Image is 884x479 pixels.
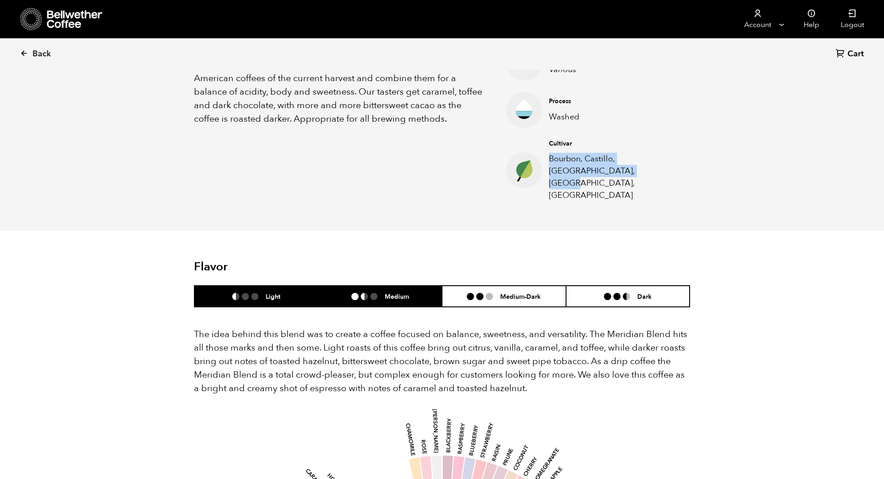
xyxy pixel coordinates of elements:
h4: Process [549,97,676,106]
h6: Medium-Dark [500,292,541,300]
p: The idea behind this blend was to create a coffee focused on balance, sweetness, and versatility.... [194,328,690,395]
span: Cart [847,49,864,59]
p: Washed [549,111,676,123]
p: Bourbon, Castillo, [GEOGRAPHIC_DATA], [GEOGRAPHIC_DATA], [GEOGRAPHIC_DATA] [549,153,676,201]
p: Approachable yet complex, the Meridian blend is a coffee that everyone can come home to. We pick ... [194,45,483,126]
h6: Medium [385,292,409,300]
span: Back [32,49,51,59]
h6: Dark [637,292,652,300]
h6: Light [266,292,281,300]
h4: Cultivar [549,139,676,148]
h2: Flavor [194,260,359,274]
a: Cart [836,48,866,60]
